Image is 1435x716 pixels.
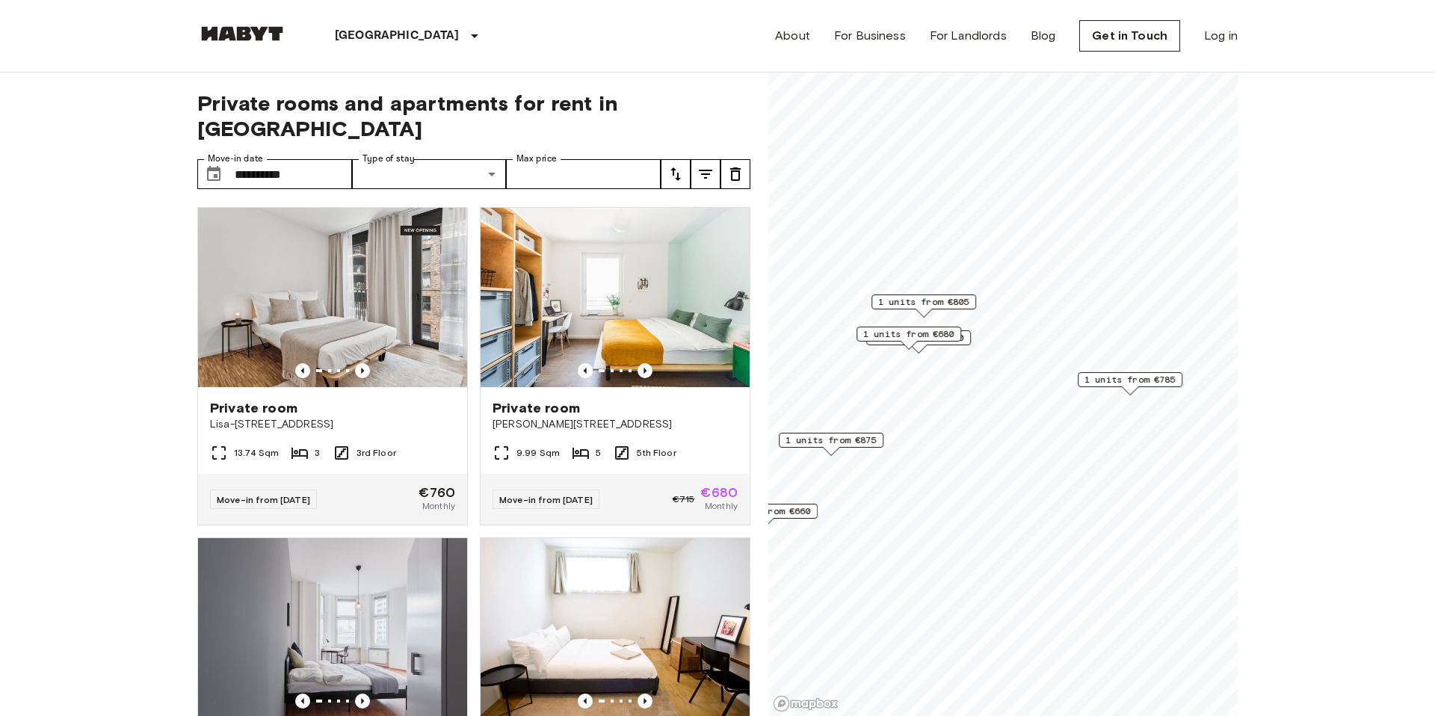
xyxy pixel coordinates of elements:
[779,433,883,456] div: Map marker
[720,159,750,189] button: tune
[786,433,877,447] span: 1 units from €875
[1204,27,1238,45] a: Log in
[834,27,906,45] a: For Business
[217,494,310,505] span: Move-in from [DATE]
[705,499,738,513] span: Monthly
[863,327,954,341] span: 1 units from €680
[638,694,652,709] button: Previous image
[208,152,263,165] label: Move-in date
[873,331,964,345] span: 1 units from €760
[1078,372,1182,395] div: Map marker
[480,207,750,525] a: Marketing picture of unit DE-01-08-020-03QPrevious imagePrevious imagePrivate room[PERSON_NAME][S...
[335,27,460,45] p: [GEOGRAPHIC_DATA]
[578,694,593,709] button: Previous image
[355,694,370,709] button: Previous image
[691,159,720,189] button: tune
[1031,27,1056,45] a: Blog
[871,294,976,318] div: Map marker
[422,499,455,513] span: Monthly
[1084,373,1176,386] span: 1 units from €785
[775,27,810,45] a: About
[197,26,287,41] img: Habyt
[1079,20,1180,52] a: Get in Touch
[637,446,676,460] span: 5th Floor
[720,504,811,518] span: 1 units from €660
[493,417,738,432] span: [PERSON_NAME][STREET_ADDRESS]
[481,208,750,387] img: Marketing picture of unit DE-01-08-020-03Q
[197,90,750,141] span: Private rooms and apartments for rent in [GEOGRAPHIC_DATA]
[638,363,652,378] button: Previous image
[673,493,695,506] span: €715
[661,159,691,189] button: tune
[516,152,557,165] label: Max price
[295,694,310,709] button: Previous image
[419,486,455,499] span: €760
[578,363,593,378] button: Previous image
[930,27,1007,45] a: For Landlords
[878,295,969,309] span: 1 units from €805
[700,486,738,499] span: €680
[493,399,580,417] span: Private room
[362,152,415,165] label: Type of stay
[773,695,839,712] a: Mapbox logo
[516,446,560,460] span: 9.99 Sqm
[857,327,961,350] div: Map marker
[596,446,601,460] span: 5
[499,494,593,505] span: Move-in from [DATE]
